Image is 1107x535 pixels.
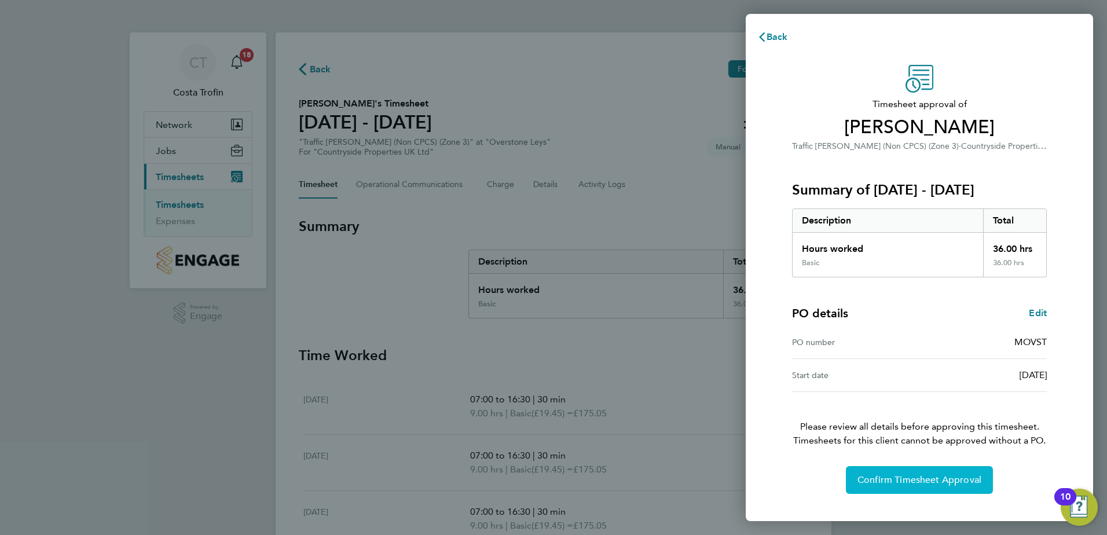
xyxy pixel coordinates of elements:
div: Hours worked [793,233,983,258]
div: Total [983,209,1047,232]
button: Back [746,25,800,49]
a: Edit [1029,306,1047,320]
div: 36.00 hrs [983,233,1047,258]
span: · [959,141,961,151]
span: MOVST [1014,336,1047,347]
span: Back [767,31,788,42]
button: Confirm Timesheet Approval [846,466,993,494]
span: Countryside Properties UK Ltd [961,140,1073,151]
button: Open Resource Center, 10 new notifications [1061,489,1098,526]
span: Traffic [PERSON_NAME] (Non CPCS) (Zone 3) [792,141,959,151]
div: [DATE] [919,368,1047,382]
p: Please review all details before approving this timesheet. [778,392,1061,448]
div: 10 [1060,497,1071,512]
h4: PO details [792,305,848,321]
h3: Summary of [DATE] - [DATE] [792,181,1047,199]
span: Edit [1029,307,1047,318]
div: PO number [792,335,919,349]
span: Timesheet approval of [792,97,1047,111]
span: Timesheets for this client cannot be approved without a PO. [778,434,1061,448]
div: Summary of 15 - 21 Sep 2025 [792,208,1047,277]
span: [PERSON_NAME] [792,116,1047,139]
div: 36.00 hrs [983,258,1047,277]
div: Start date [792,368,919,382]
div: Description [793,209,983,232]
div: Basic [802,258,819,267]
span: Confirm Timesheet Approval [857,474,981,486]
